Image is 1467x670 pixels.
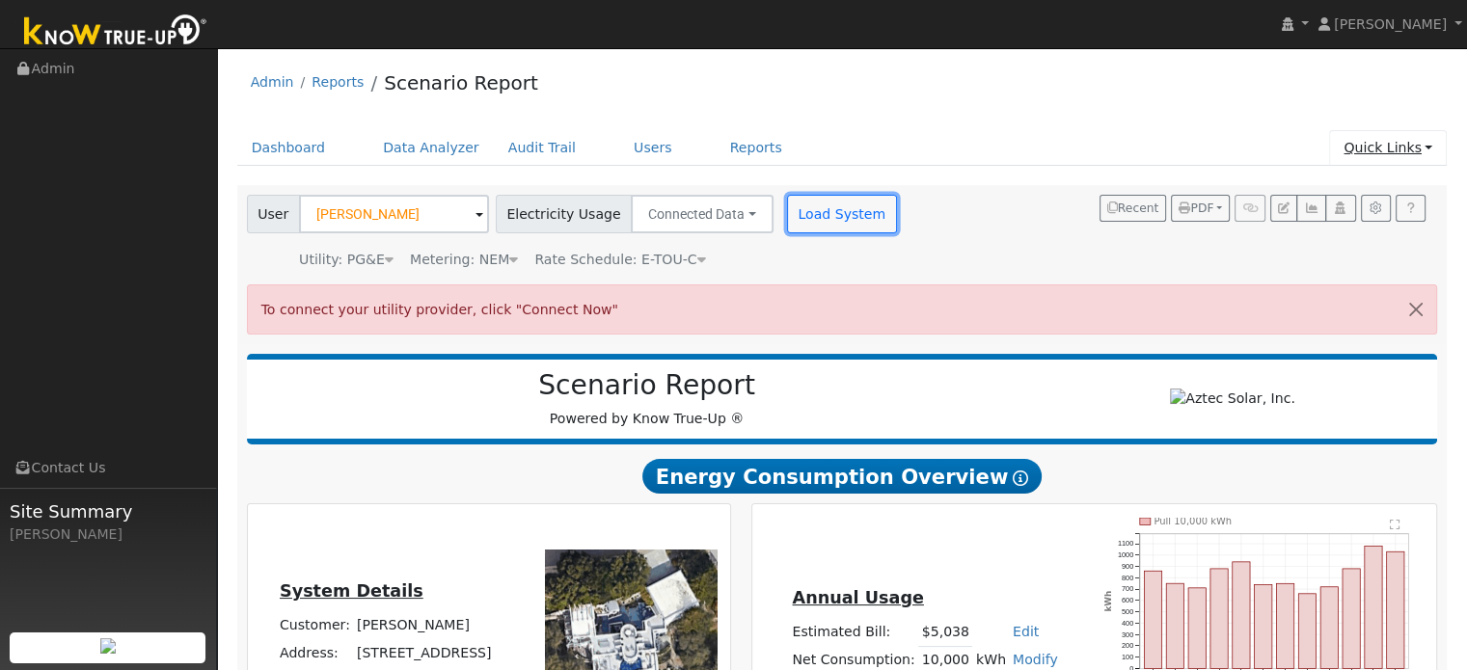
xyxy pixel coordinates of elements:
span: Energy Consumption Overview [642,459,1042,494]
rect: onclick="" [1166,583,1183,668]
span: Site Summary [10,498,206,524]
img: Aztec Solar, Inc. [1170,389,1295,409]
input: Select a User [299,195,489,233]
button: Login As [1325,195,1355,222]
span: [PERSON_NAME] [1334,16,1447,32]
span: PDF [1179,201,1213,215]
text: 400 [1122,619,1133,628]
a: Admin [251,74,294,90]
text: kWh [1104,591,1114,612]
img: Know True-Up [14,11,217,54]
td: Estimated Bill: [789,618,918,646]
a: Modify [1013,652,1058,667]
a: Help Link [1396,195,1426,222]
div: Metering: NEM [410,250,518,270]
div: Powered by Know True-Up ® [257,369,1038,429]
button: Edit User [1270,195,1297,222]
td: [STREET_ADDRESS] [353,639,503,666]
div: [PERSON_NAME] [10,524,206,545]
a: Users [619,130,687,166]
a: Reports [312,74,364,90]
a: Scenario Report [384,71,538,94]
rect: onclick="" [1343,569,1360,669]
button: PDF [1171,195,1230,222]
button: Close [1396,285,1436,333]
span: Electricity Usage [496,195,632,233]
text: 200 [1122,642,1133,651]
rect: onclick="" [1255,585,1272,669]
h2: Scenario Report [266,369,1027,402]
rect: onclick="" [1387,551,1404,668]
u: Annual Usage [792,588,923,607]
text:  [1390,519,1400,530]
span: To connect your utility provider, click "Connect Now" [261,302,618,317]
a: Data Analyzer [368,130,494,166]
rect: onclick="" [1144,571,1161,668]
td: $5,038 [918,618,972,646]
button: Settings [1361,195,1391,222]
text: 1000 [1118,550,1133,559]
a: Dashboard [237,130,340,166]
text: 900 [1122,562,1133,571]
text: 700 [1122,585,1133,594]
text: 100 [1122,653,1133,661]
div: Utility: PG&E [299,250,394,270]
rect: onclick="" [1320,587,1338,669]
i: Show Help [1013,470,1028,486]
a: Reports [716,130,797,166]
text: 500 [1122,607,1133,616]
a: Edit [1013,624,1039,639]
button: Connected Data [631,195,774,233]
rect: onclick="" [1365,547,1382,669]
td: [PERSON_NAME] [353,612,503,639]
text: 300 [1122,630,1133,639]
text: 800 [1122,574,1133,582]
a: Quick Links [1329,130,1447,166]
td: Address: [276,639,353,666]
rect: onclick="" [1298,594,1316,669]
span: User [247,195,300,233]
button: Load System [787,195,897,233]
td: Customer: [276,612,353,639]
span: Alias: None [534,252,705,267]
rect: onclick="" [1233,562,1250,669]
a: Audit Trail [494,130,590,166]
text: 600 [1122,596,1133,604]
img: retrieve [100,638,116,654]
button: Multi-Series Graph [1296,195,1326,222]
text: Pull 10,000 kWh [1155,517,1233,527]
text: 1100 [1118,540,1133,549]
rect: onclick="" [1277,584,1294,669]
rect: onclick="" [1188,588,1206,669]
rect: onclick="" [1210,569,1228,669]
button: Recent [1100,195,1167,222]
u: System Details [280,581,423,601]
